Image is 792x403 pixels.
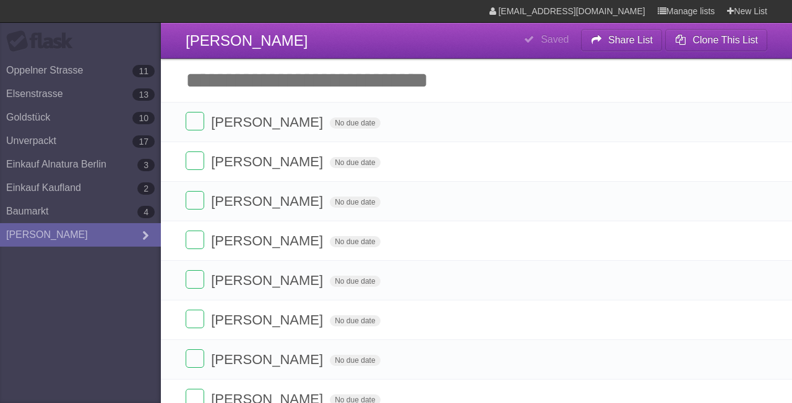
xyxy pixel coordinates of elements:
span: No due date [330,315,380,326]
span: No due date [330,197,380,208]
span: No due date [330,355,380,366]
b: 10 [132,112,155,124]
span: [PERSON_NAME] [186,32,308,49]
label: Done [186,349,204,368]
span: [PERSON_NAME] [211,193,326,209]
span: [PERSON_NAME] [211,273,326,288]
span: No due date [330,276,380,287]
span: [PERSON_NAME] [211,114,326,130]
span: No due date [330,236,380,247]
label: Done [186,310,204,328]
button: Share List [581,29,663,51]
label: Done [186,191,204,210]
label: Done [186,112,204,130]
b: 11 [132,65,155,77]
b: 3 [137,159,155,171]
span: [PERSON_NAME] [211,154,326,169]
label: Done [186,151,204,170]
b: Saved [541,34,569,45]
button: Clone This List [665,29,767,51]
span: No due date [330,117,380,129]
span: [PERSON_NAME] [211,352,326,367]
b: 17 [132,135,155,148]
b: 2 [137,182,155,195]
span: [PERSON_NAME] [211,233,326,248]
span: No due date [330,157,380,168]
label: Done [186,231,204,249]
b: Clone This List [692,35,758,45]
span: [PERSON_NAME] [211,312,326,328]
b: 4 [137,206,155,218]
div: Flask [6,30,80,53]
label: Done [186,270,204,289]
b: 13 [132,88,155,101]
b: Share List [608,35,653,45]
